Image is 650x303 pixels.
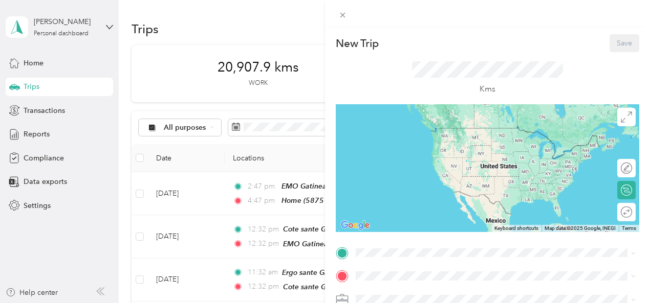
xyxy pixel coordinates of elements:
button: Keyboard shortcuts [494,225,538,232]
p: New Trip [336,36,379,51]
p: Kms [480,83,495,96]
img: Google [338,219,372,232]
a: Open this area in Google Maps (opens a new window) [338,219,372,232]
iframe: Everlance-gr Chat Button Frame [593,246,650,303]
span: Map data ©2025 Google, INEGI [545,225,616,231]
